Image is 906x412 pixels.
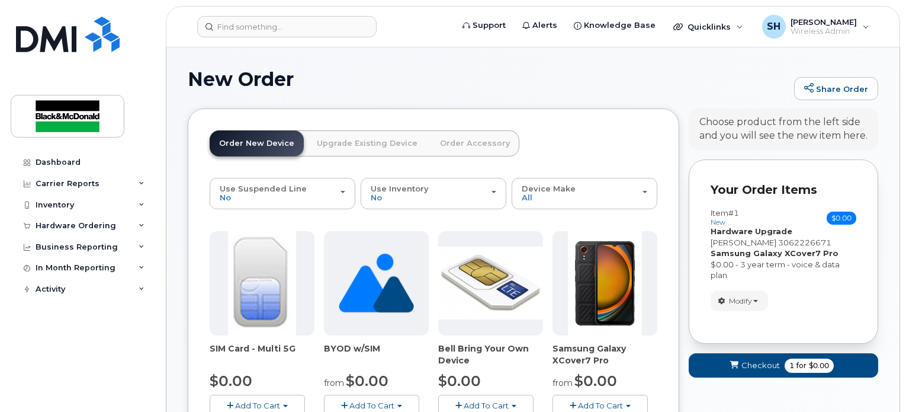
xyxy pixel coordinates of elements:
[711,238,776,247] span: [PERSON_NAME]
[371,193,382,202] span: No
[827,212,856,225] span: $0.00
[711,259,856,281] div: $0.00 - 3 year term - voice & data plan
[711,290,768,311] button: Modify
[789,360,794,371] span: 1
[464,401,509,410] span: Add To Cart
[578,401,623,410] span: Add To Cart
[522,193,532,202] span: All
[324,378,344,388] small: from
[729,296,752,306] span: Modify
[210,130,304,157] a: Order New Device
[711,248,838,258] strong: Samsung Galaxy XCover7 Pro
[711,226,792,236] strong: Hardware Upgrade
[741,360,780,371] span: Checkout
[220,184,307,193] span: Use Suspended Line
[809,360,829,371] span: $0.00
[210,372,252,389] span: $0.00
[778,238,831,247] span: 3062226671
[711,209,739,226] h3: Item
[220,193,231,202] span: No
[324,343,429,366] div: BYOD w/SIM
[349,401,394,410] span: Add To Cart
[794,77,878,101] a: Share Order
[438,343,543,366] div: Bell Bring Your Own Device
[794,360,809,371] span: for
[728,208,739,218] span: #1
[711,181,856,199] p: Your Order Items
[522,184,576,193] span: Device Make
[552,343,657,366] div: Samsung Galaxy XCover7 Pro
[438,247,543,319] img: phone23274.JPG
[430,130,519,157] a: Order Accessory
[568,231,642,336] img: phone23879.JPG
[699,116,868,143] div: Choose product from the left side and you will see the new item here.
[552,378,573,388] small: from
[210,343,314,366] div: SIM Card - Multi 5G
[711,218,725,226] small: new
[339,231,414,336] img: no_image_found-2caef05468ed5679b831cfe6fc140e25e0c280774317ffc20a367ab7fd17291e.png
[346,372,388,389] span: $0.00
[371,184,429,193] span: Use Inventory
[689,353,878,378] button: Checkout 1 for $0.00
[188,69,788,90] h1: New Order
[438,372,481,389] span: $0.00
[307,130,427,157] a: Upgrade Existing Device
[512,178,657,209] button: Device Make All
[361,178,506,209] button: Use Inventory No
[228,231,295,336] img: 00D627D4-43E9-49B7-A367-2C99342E128C.jpg
[574,372,617,389] span: $0.00
[235,401,280,410] span: Add To Cart
[210,178,355,209] button: Use Suspended Line No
